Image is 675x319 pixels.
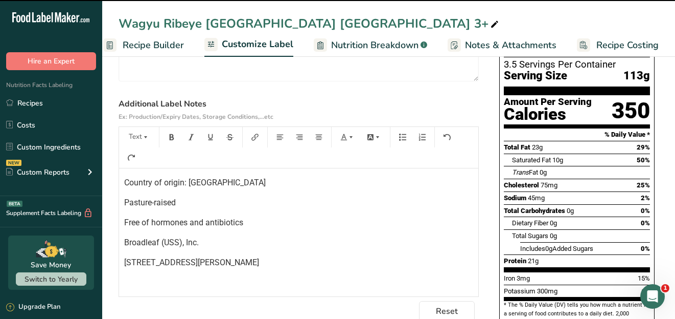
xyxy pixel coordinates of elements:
span: Potassium [504,287,536,295]
span: 10g [552,156,563,164]
a: Nutrition Breakdown [314,34,427,57]
iframe: Intercom live chat [640,284,665,309]
button: Hire an Expert [6,52,96,70]
span: 45mg [528,194,545,202]
div: Save Money [31,260,72,270]
h1: Nutrition Facts [504,10,650,57]
span: Reset [436,305,458,317]
span: Iron [504,274,515,282]
button: Switch to Yearly [16,272,86,286]
span: Switch to Yearly [25,274,78,284]
div: BETA [7,201,22,207]
span: 75mg [541,181,557,189]
label: Additional Label Notes [119,98,479,122]
div: NEW [6,160,21,166]
span: Fat [512,168,538,176]
div: Custom Reports [6,167,69,178]
i: Trans [512,168,529,176]
span: 0g [550,219,557,227]
span: 25% [637,181,650,189]
span: Country of origin: [GEOGRAPHIC_DATA] [124,178,266,187]
span: Sodium [504,194,526,202]
div: Upgrade Plan [6,302,60,312]
span: Pasture-raised [124,198,176,207]
div: 350 [612,97,650,124]
span: 29% [637,143,650,151]
span: 0g [567,207,574,215]
span: Total Carbohydrates [504,207,565,215]
span: 0% [641,245,650,252]
span: Free of hormones and antibiotics [124,218,243,227]
span: 15% [638,274,650,282]
span: Dietary Fiber [512,219,548,227]
span: [STREET_ADDRESS][PERSON_NAME] [124,258,259,267]
span: 0g [550,232,557,240]
span: 300mg [537,287,557,295]
span: 23g [532,143,543,151]
span: Ex: Production/Expiry Dates, Storage Conditions,...etc [119,113,273,121]
a: Notes & Attachments [448,34,556,57]
a: Recipe Costing [577,34,659,57]
span: 0g [545,245,552,252]
span: 0% [641,219,650,227]
span: 1 [661,284,669,292]
a: Customize Label [204,33,293,57]
span: Includes Added Sugars [520,245,593,252]
div: Amount Per Serving [504,97,592,107]
span: Serving Size [504,70,567,82]
span: Broadleaf (USS), Inc. [124,238,199,247]
span: Nutrition Breakdown [331,38,418,52]
div: 3.5 Servings Per Container [504,59,650,70]
span: Customize Label [222,37,293,51]
span: 21g [528,257,539,265]
span: Protein [504,257,526,265]
button: Text [124,129,154,145]
span: Total Sugars [512,232,548,240]
section: % Daily Value * [504,129,650,141]
span: Notes & Attachments [465,38,556,52]
span: Cholesterol [504,181,539,189]
span: Recipe Builder [123,38,184,52]
div: Calories [504,107,592,122]
div: Wagyu Ribeye [GEOGRAPHIC_DATA] [GEOGRAPHIC_DATA] 3+ [119,14,501,33]
span: Saturated Fat [512,156,551,164]
span: Total Fat [504,143,530,151]
span: 0% [641,207,650,215]
span: 0g [540,168,547,176]
span: 50% [637,156,650,164]
span: Recipe Costing [596,38,659,52]
span: 2% [641,194,650,202]
a: Recipe Builder [103,34,184,57]
span: 113g [623,70,650,82]
span: 3mg [517,274,530,282]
